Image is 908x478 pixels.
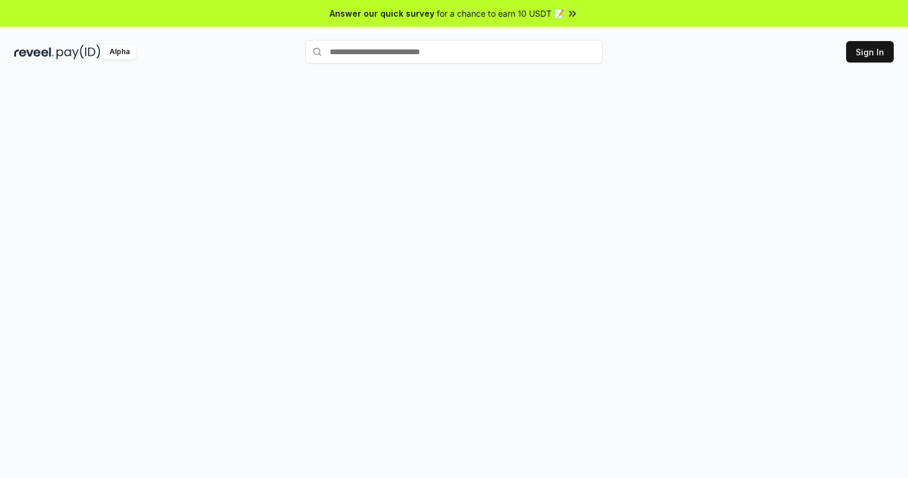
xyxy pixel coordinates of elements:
button: Sign In [846,41,894,63]
span: Answer our quick survey [330,7,434,20]
div: Alpha [103,45,136,60]
img: reveel_dark [14,45,54,60]
img: pay_id [57,45,101,60]
span: for a chance to earn 10 USDT 📝 [437,7,564,20]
